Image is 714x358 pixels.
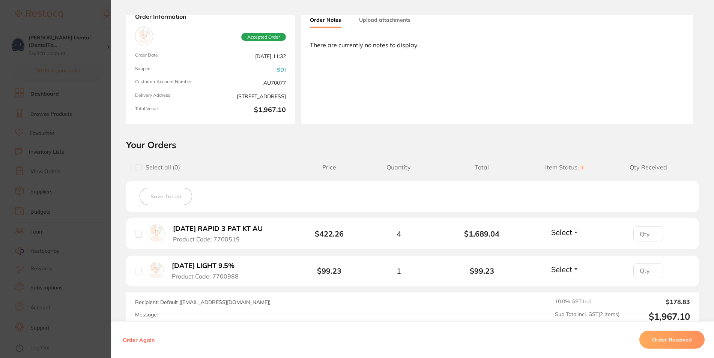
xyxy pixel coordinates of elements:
[213,93,286,100] span: [STREET_ADDRESS]
[302,164,357,171] span: Price
[397,267,401,275] span: 1
[549,228,581,237] button: Select
[213,79,286,87] span: AU70077
[639,331,705,349] button: Order Received
[277,67,286,73] a: SDI
[126,139,699,150] h2: Your Orders
[440,229,523,238] b: $1,689.04
[241,33,286,41] span: Accepted Order
[137,29,151,43] img: SDI
[317,266,341,276] b: $99.23
[555,298,619,305] span: 10.0 % GST Incl.
[135,299,271,306] span: Recipient: Default ( [EMAIL_ADDRESS][DOMAIN_NAME] )
[607,164,690,171] span: Qty Received
[172,273,239,280] span: Product Code: 7700988
[625,311,690,322] output: $1,967.10
[171,225,271,243] button: [DATE] RAPID 3 PAT KT AU Product Code: 7700519
[549,265,581,274] button: Select
[135,312,158,318] label: Message:
[135,66,207,73] span: Supplier
[135,13,286,21] strong: Order Information
[142,164,180,171] span: Select all ( 0 )
[135,93,207,100] span: Delivery Address
[523,164,607,171] span: Item Status
[147,224,165,242] img: POLA RAPID 3 PAT KT AU
[213,52,286,60] span: [DATE] 11:32
[315,229,344,238] b: $422.26
[359,13,410,27] button: Upload attachments
[633,226,663,241] input: Qty
[625,298,690,305] output: $178.83
[310,42,684,48] div: There are currently no notes to display.
[440,267,523,275] b: $99.23
[135,106,207,115] span: Total Value
[555,311,619,322] span: Sub Total Incl. GST ( 2 Items)
[135,52,207,60] span: Order Date
[120,336,157,343] button: Order Again
[135,79,207,87] span: Customer Account Number
[170,262,248,280] button: [DATE] LIGHT 9.5% Product Code: 7700988
[147,262,164,279] img: POLA LIGHT 9.5%
[551,228,572,237] span: Select
[213,106,286,115] b: $1,967.10
[551,265,572,274] span: Select
[173,236,240,243] span: Product Code: 7700519
[357,164,440,171] span: Quantity
[440,164,523,171] span: Total
[172,262,234,270] b: [DATE] LIGHT 9.5%
[633,263,663,278] input: Qty
[310,13,341,28] button: Order Notes
[140,188,192,205] button: Save To List
[173,225,263,233] b: [DATE] RAPID 3 PAT KT AU
[397,229,401,238] span: 4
